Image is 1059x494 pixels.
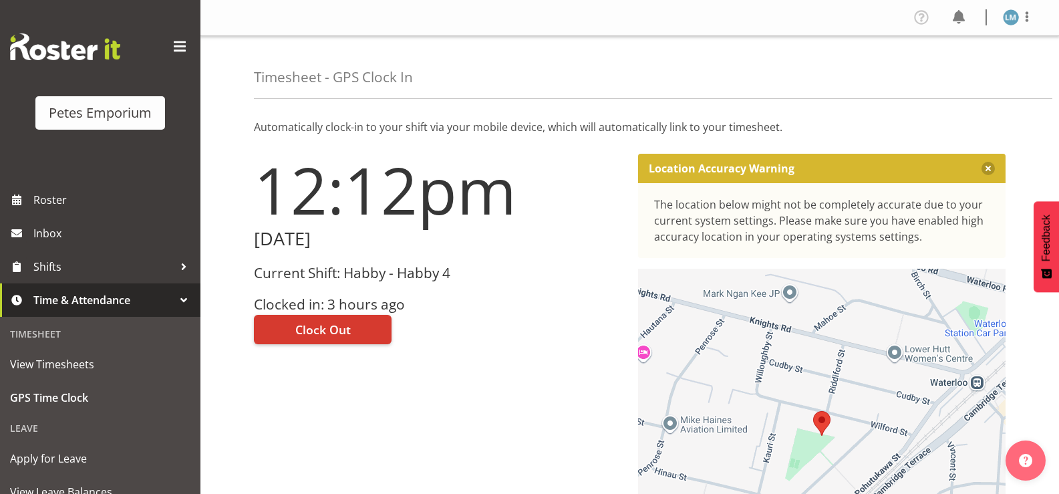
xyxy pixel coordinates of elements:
button: Clock Out [254,315,392,344]
span: Feedback [1040,215,1052,261]
img: help-xxl-2.png [1019,454,1032,467]
button: Close message [981,162,995,175]
div: Leave [3,414,197,442]
div: Petes Emporium [49,103,152,123]
button: Feedback - Show survey [1034,201,1059,292]
span: View Timesheets [10,354,190,374]
p: Automatically clock-in to your shift via your mobile device, which will automatically link to you... [254,119,1006,135]
h4: Timesheet - GPS Clock In [254,70,413,85]
span: Inbox [33,223,194,243]
h3: Current Shift: Habby - Habby 4 [254,265,622,281]
div: The location below might not be completely accurate due to your current system settings. Please m... [654,197,990,245]
h1: 12:12pm [254,154,622,226]
span: Clock Out [295,321,351,338]
span: GPS Time Clock [10,388,190,408]
a: Apply for Leave [3,442,197,475]
p: Location Accuracy Warning [649,162,794,175]
span: Apply for Leave [10,449,190,469]
h3: Clocked in: 3 hours ago [254,297,622,312]
div: Timesheet [3,320,197,348]
h2: [DATE] [254,229,622,249]
span: Time & Attendance [33,290,174,310]
span: Shifts [33,257,174,277]
img: lianne-morete5410.jpg [1003,9,1019,25]
span: Roster [33,190,194,210]
img: Rosterit website logo [10,33,120,60]
a: GPS Time Clock [3,381,197,414]
a: View Timesheets [3,348,197,381]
